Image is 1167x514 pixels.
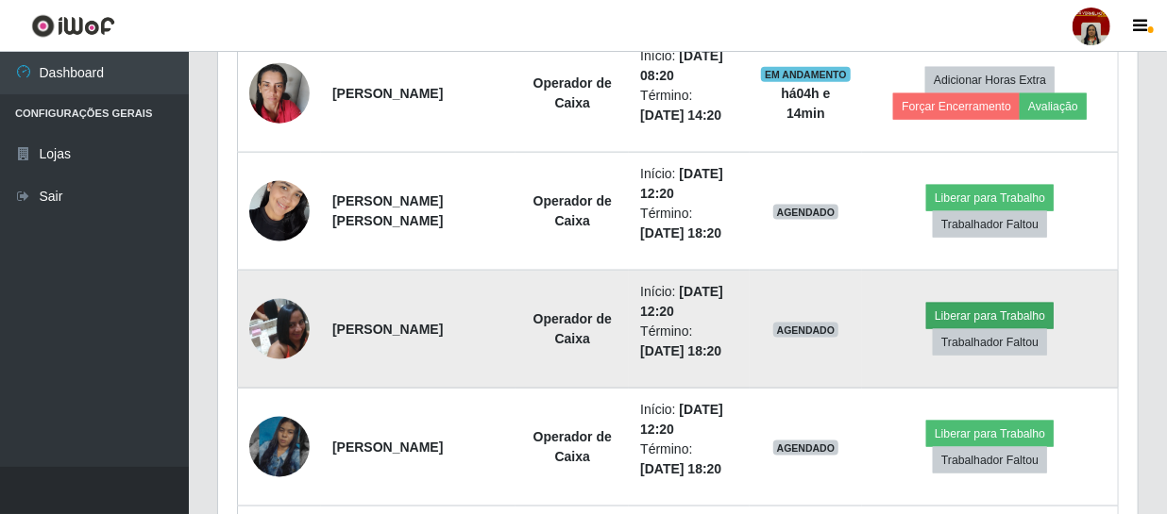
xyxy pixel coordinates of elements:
button: Liberar para Trabalho [926,185,1054,211]
span: AGENDADO [773,440,839,456]
button: Trabalhador Faltou [933,211,1047,238]
strong: Operador de Caixa [533,75,612,110]
button: Trabalhador Faltou [933,447,1047,473]
li: Início: [640,282,737,322]
li: Início: [640,400,737,439]
button: Adicionar Horas Extra [925,67,1055,93]
strong: Operador de Caixa [533,311,612,346]
button: Liberar para Trabalho [926,303,1054,329]
strong: [PERSON_NAME] [PERSON_NAME] [332,193,443,228]
img: CoreUI Logo [31,14,115,38]
button: Trabalhador Faltou [933,329,1047,356]
span: EM ANDAMENTO [761,67,851,82]
li: Início: [640,164,737,204]
time: [DATE] 12:20 [640,166,723,201]
button: Liberar para Trabalho [926,421,1054,447]
time: [DATE] 18:20 [640,225,721,240]
strong: Operador de Caixa [533,429,612,464]
time: [DATE] 18:20 [640,461,721,476]
li: Término: [640,322,737,361]
img: 1734191984880.jpeg [249,54,310,134]
li: Início: [640,46,737,86]
time: [DATE] 12:20 [640,402,723,437]
li: Término: [640,439,737,479]
img: 1736860936757.jpeg [249,171,310,251]
time: [DATE] 18:20 [640,343,721,358]
strong: Operador de Caixa [533,193,612,228]
strong: [PERSON_NAME] [332,439,443,455]
span: AGENDADO [773,323,839,338]
img: 1748993831406.jpeg [249,393,310,501]
button: Avaliação [1020,93,1087,120]
strong: há 04 h e 14 min [781,86,830,121]
img: 1716827942776.jpeg [249,289,310,369]
span: AGENDADO [773,205,839,220]
time: [DATE] 14:20 [640,108,721,123]
li: Término: [640,86,737,125]
li: Término: [640,204,737,243]
button: Forçar Encerramento [893,93,1020,120]
strong: [PERSON_NAME] [332,322,443,337]
strong: [PERSON_NAME] [332,86,443,101]
time: [DATE] 12:20 [640,284,723,319]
